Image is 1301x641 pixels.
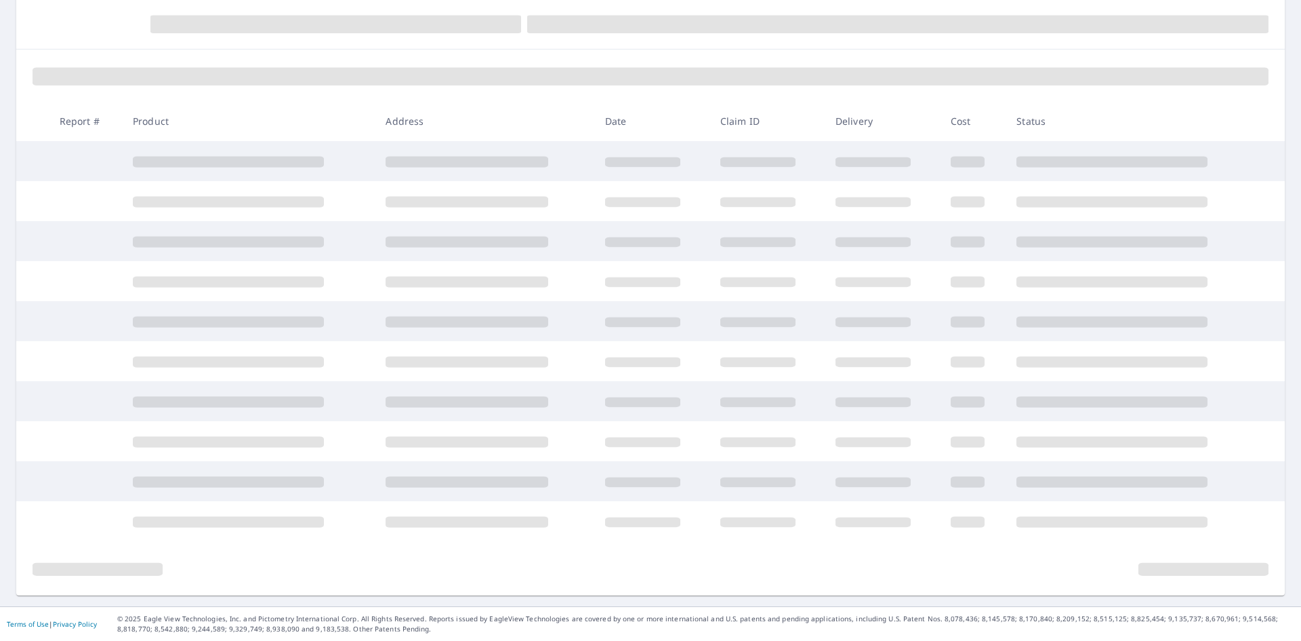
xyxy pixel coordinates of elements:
th: Date [594,101,709,141]
p: | [7,620,97,628]
th: Cost [940,101,1006,141]
th: Delivery [825,101,940,141]
th: Claim ID [709,101,825,141]
th: Status [1006,101,1259,141]
th: Address [375,101,594,141]
a: Privacy Policy [53,619,97,629]
p: © 2025 Eagle View Technologies, Inc. and Pictometry International Corp. All Rights Reserved. Repo... [117,614,1294,634]
th: Product [122,101,375,141]
th: Report # [49,101,122,141]
a: Terms of Use [7,619,49,629]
